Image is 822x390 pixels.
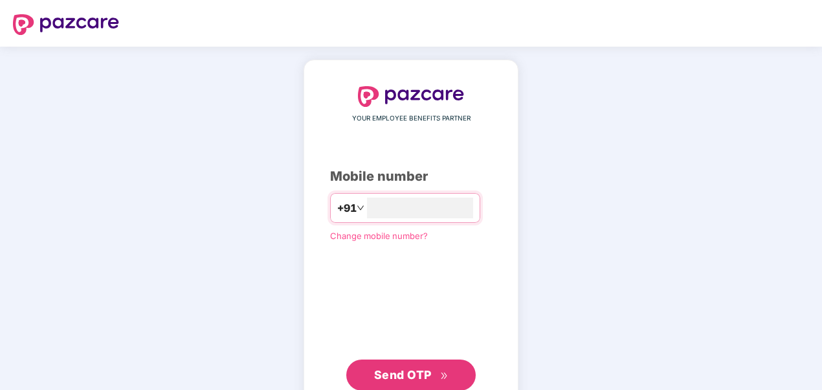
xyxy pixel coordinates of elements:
span: Send OTP [374,368,432,382]
img: logo [13,14,119,35]
span: +91 [337,200,357,216]
span: double-right [440,372,449,380]
img: logo [358,86,464,107]
a: Change mobile number? [330,231,428,241]
span: down [357,204,364,212]
span: YOUR EMPLOYEE BENEFITS PARTNER [352,113,471,124]
div: Mobile number [330,166,492,187]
